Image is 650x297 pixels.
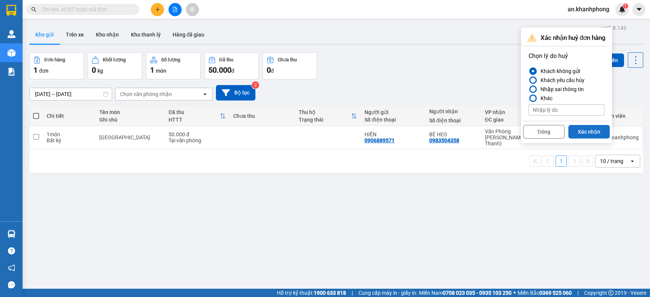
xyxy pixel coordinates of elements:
span: kg [97,68,103,74]
img: logo.jpg [9,9,47,47]
span: Miền Bắc [518,289,572,297]
svg: open [202,91,208,97]
div: an.khanhphong [601,134,639,140]
div: Nhập sai thông tin [538,85,584,94]
div: Bất kỳ [47,137,92,143]
button: caret-down [632,3,645,16]
div: Khách không gửi [538,67,580,76]
span: Hỗ trợ kỹ thuật: [277,289,346,297]
span: file-add [172,7,178,12]
div: Nhân viên [601,113,639,119]
div: ver 1.8.143 [601,24,626,32]
button: Khối lượng0kg [88,52,142,79]
div: Trạng thái [299,117,351,123]
div: Thu hộ [299,109,351,115]
strong: 0369 525 060 [539,290,572,296]
div: BÉ HEO [429,131,477,137]
div: 50.000 đ [169,131,226,137]
span: 1 [33,65,38,75]
sup: 1 [623,3,628,9]
span: đơn [39,68,49,74]
button: Chưa thu0đ [263,52,317,79]
span: 0 [92,65,96,75]
span: an.khanhphong [562,5,615,14]
th: Toggle SortBy [481,106,550,126]
li: (c) 2017 [86,36,126,45]
button: Đơn hàng1đơn [29,52,84,79]
span: 1 [624,3,627,9]
div: Số điện thoại [364,117,422,123]
div: Khác [538,94,553,103]
button: plus [151,3,164,16]
div: Số điện thoại [429,117,477,123]
span: notification [8,264,15,271]
div: 10 / trang [600,157,623,165]
button: Hàng đã giao [167,26,210,44]
div: Tại văn phòng [169,137,226,143]
div: Tên món [99,109,161,115]
div: HIỀN [364,131,422,137]
div: Chưa thu [278,57,297,62]
p: Chọn lý do huỷ [529,52,604,61]
span: Miền Nam [419,289,512,297]
span: aim [190,7,195,12]
span: món [156,68,166,74]
button: Kho thanh lý [125,26,167,44]
button: aim [186,3,199,16]
svg: open [629,158,635,164]
strong: 0708 023 035 - 0935 103 250 [443,290,512,296]
div: Đơn hàng [44,57,65,62]
th: Toggle SortBy [295,106,361,126]
span: đ [231,68,234,74]
b: BIÊN NHẬN GỬI HÀNG [61,11,85,59]
input: Tìm tên, số ĐT hoặc mã đơn [41,5,130,14]
button: file-add [169,3,182,16]
b: [DOMAIN_NAME] [86,29,126,35]
div: Người gửi [364,109,422,115]
div: Đã thu [169,109,220,115]
span: | [352,289,353,297]
div: TX [99,134,161,140]
div: Đã thu [219,57,233,62]
div: 0906889571 [364,137,395,143]
input: Select a date range. [30,88,112,100]
img: warehouse-icon [8,49,15,57]
span: caret-down [636,6,642,13]
div: 1 món [47,131,92,137]
span: message [8,281,15,288]
button: Xác nhận [568,125,610,139]
span: plus [155,7,160,12]
span: 0 [267,65,271,75]
span: | [577,289,579,297]
div: Người nhận [429,108,477,114]
input: Nhập lý do [529,104,604,116]
span: đ [271,68,274,74]
span: Cung cấp máy in - giấy in: [358,289,417,297]
div: Văn Phòng [PERSON_NAME] (Mường Thanh) [485,128,546,146]
span: question-circle [8,247,15,254]
span: 1 [150,65,154,75]
button: Số lượng1món [146,52,200,79]
img: warehouse-icon [8,230,15,238]
button: Trên xe [60,26,90,44]
button: Kho nhận [90,26,125,44]
button: 1 [556,155,567,167]
div: Khối lượng [103,57,126,62]
div: ĐC giao [485,117,540,123]
div: VP nhận [485,109,540,115]
img: solution-icon [8,68,15,76]
img: logo.jpg [104,9,122,27]
button: Bộ lọc [216,85,255,101]
img: warehouse-icon [8,30,15,38]
img: icon-new-feature [619,6,626,13]
div: Chưa thu [233,113,292,119]
div: Số lượng [161,57,180,62]
button: Đã thu50.000đ [204,52,259,79]
div: HTTT [169,117,220,123]
div: Chi tiết [47,113,92,119]
div: Khách yêu cầu hủy [538,76,585,85]
span: ⚪️ [513,291,516,294]
span: search [31,7,36,12]
th: Toggle SortBy [165,106,229,126]
span: 50.000 [208,65,231,75]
